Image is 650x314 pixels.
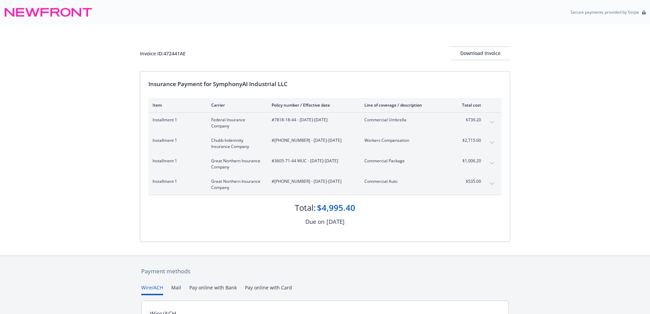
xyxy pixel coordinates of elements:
span: $739.20 [456,117,481,123]
div: $4,995.40 [317,202,355,214]
span: Commercial Package [364,158,445,164]
button: expand content [487,158,497,169]
div: Installment 1Chubb Indemnity Insurance Company#[PHONE_NUMBER] - [DATE]-[DATE]Workers Compensation... [148,133,502,154]
div: Line of coverage / description [364,102,445,108]
span: Great Northern Insurance Company [211,178,261,191]
div: Installment 1Great Northern Insurance Company#[PHONE_NUMBER] - [DATE]-[DATE]Commercial Auto$535.0... [148,174,502,195]
button: expand content [487,137,497,148]
div: Total: [295,202,316,214]
span: Chubb Indemnity Insurance Company [211,137,261,150]
p: Secure payments provided by Stripe [570,9,639,15]
div: Total cost [456,102,481,108]
span: Commercial Umbrella [364,117,445,123]
span: Great Northern Insurance Company [211,158,261,170]
div: Carrier [211,102,261,108]
button: Pay online with Card [245,284,292,295]
div: Due on [305,217,324,226]
span: Installment 1 [153,117,200,123]
button: Mail [171,284,181,295]
span: Commercial Auto [364,178,445,185]
span: Federal Insurance Company [211,117,261,129]
span: $1,006.20 [456,158,481,164]
div: Installment 1Great Northern Insurance Company#3605-71-44 WUC - [DATE]-[DATE]Commercial Package$1,... [148,154,502,174]
span: Installment 1 [153,158,200,164]
div: Installment 1Federal Insurance Company#7818-18-44 - [DATE]-[DATE]Commercial Umbrella$739.20expand... [148,113,502,133]
div: Invoice ID: 472441AE [140,50,186,57]
button: Wire/ACH [141,284,163,295]
div: [DATE] [327,217,345,226]
button: expand content [487,117,497,128]
div: Download Invoice [450,47,510,60]
span: Workers Compensation [364,137,445,144]
div: Insurance Payment for SymphonyAI Industrial LLC [148,80,502,88]
span: $535.00 [456,178,481,185]
span: #[PHONE_NUMBER] - [DATE]-[DATE] [272,137,353,144]
span: #7818-18-44 - [DATE]-[DATE] [272,117,353,123]
button: Download Invoice [450,46,510,60]
button: Pay online with Bank [189,284,237,295]
div: Policy number / Effective date [272,102,353,108]
span: Installment 1 [153,178,200,185]
div: Payment methods [141,267,509,276]
div: Item [153,102,200,108]
button: expand content [487,178,497,189]
span: #[PHONE_NUMBER] - [DATE]-[DATE] [272,178,353,185]
span: #3605-71-44 WUC - [DATE]-[DATE] [272,158,353,164]
span: $2,715.00 [456,137,481,144]
span: Installment 1 [153,137,200,144]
